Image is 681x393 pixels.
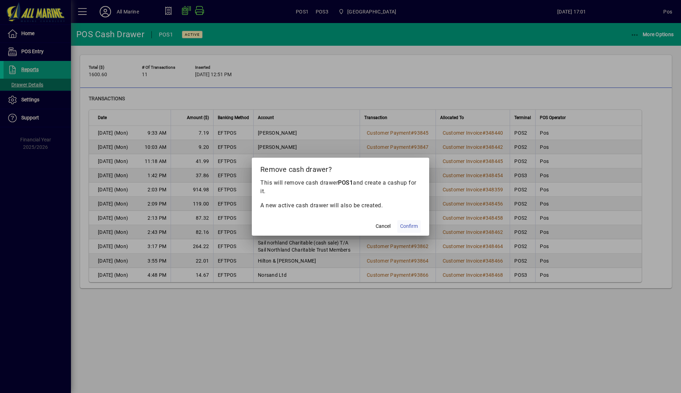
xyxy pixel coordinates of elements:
[376,223,391,230] span: Cancel
[260,201,421,210] p: A new active cash drawer will also be created.
[372,220,394,233] button: Cancel
[400,223,418,230] span: Confirm
[338,179,353,186] b: POS1
[252,158,429,178] h2: Remove cash drawer?
[260,179,421,196] p: This will remove cash drawer and create a cashup for it.
[397,220,421,233] button: Confirm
